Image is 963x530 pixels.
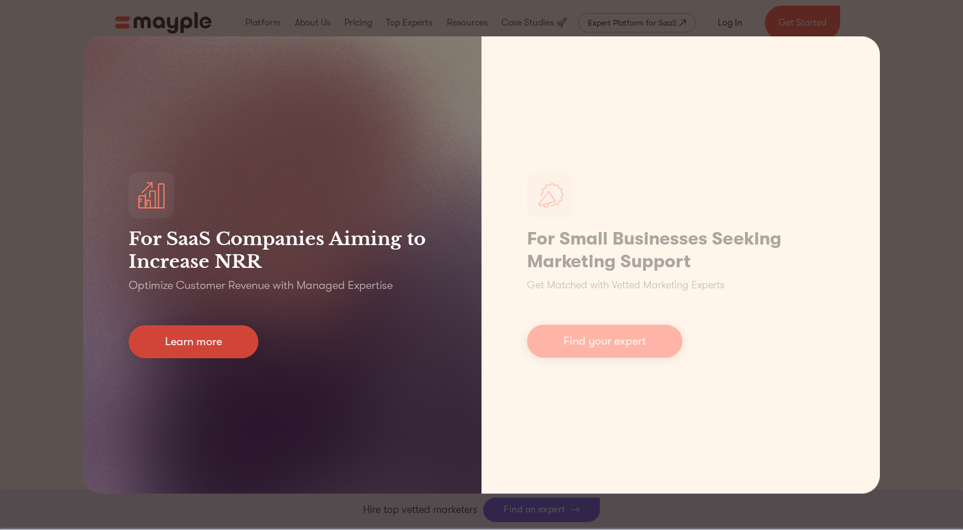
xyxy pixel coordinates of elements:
[129,278,393,293] p: Optimize Customer Revenue with Managed Expertise
[527,227,834,273] h1: For Small Businesses Seeking Marketing Support
[527,278,725,293] p: Get Matched with Vetted Marketing Experts
[129,227,436,273] h3: For SaaS Companies Aiming to Increase NRR
[527,325,682,358] a: Find your expert
[129,325,258,358] a: Learn more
